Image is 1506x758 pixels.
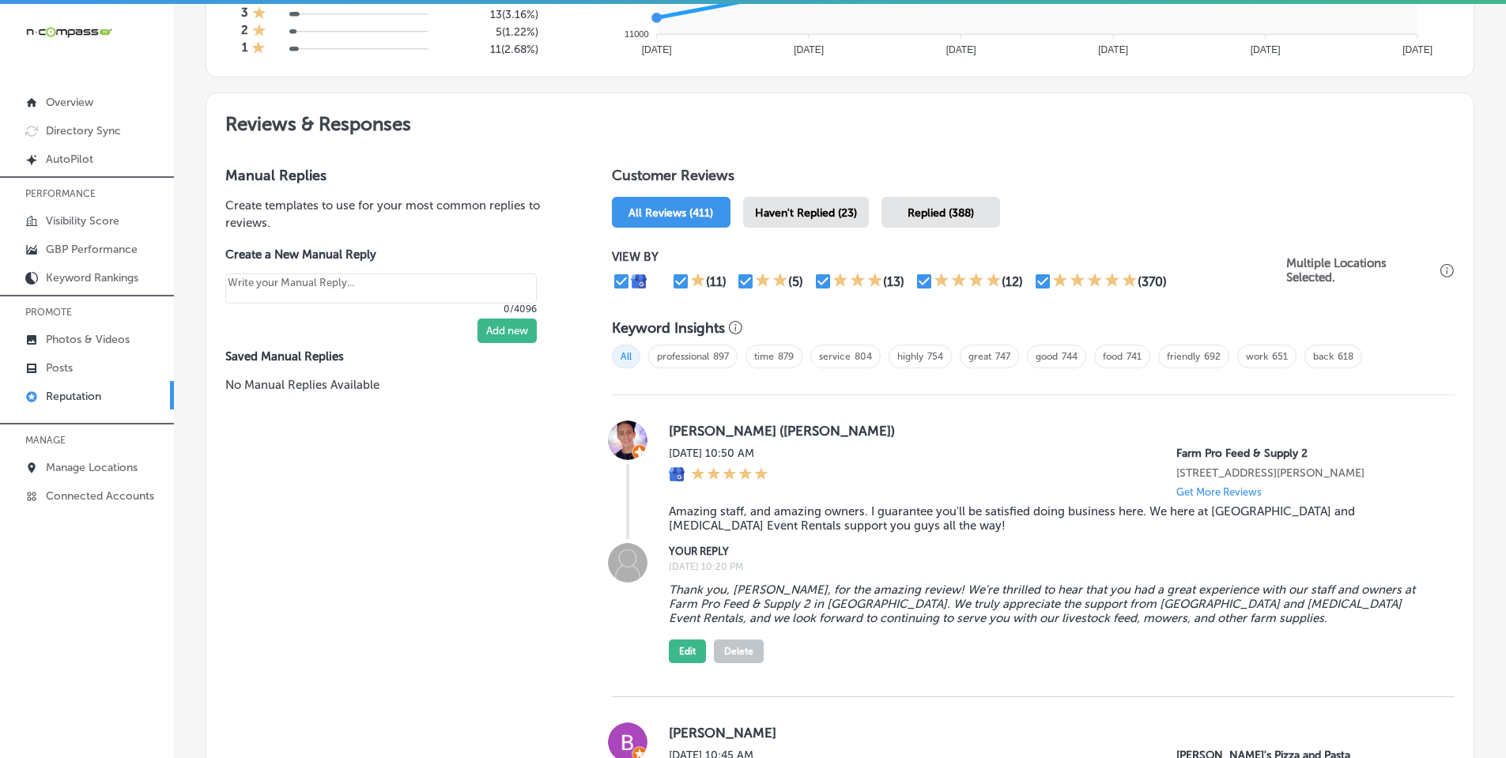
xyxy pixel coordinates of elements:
[1176,466,1429,480] p: 5520 Barksdale Blvd
[225,167,561,184] h3: Manual Replies
[225,273,537,304] textarea: Create your Quick Reply
[46,333,130,346] p: Photos & Videos
[794,44,824,55] tspan: [DATE]
[1167,351,1200,362] a: friendly
[241,6,248,23] h4: 3
[440,8,538,21] h5: 13 ( 3.16% )
[1402,44,1432,55] tspan: [DATE]
[1052,272,1138,291] div: 5 Stars
[946,44,976,55] tspan: [DATE]
[608,543,647,583] img: Image
[669,504,1429,533] blockquote: Amazing staff, and amazing owners. I guarantee you'll be satisfied doing business here. We here a...
[206,93,1474,148] h2: Reviews & Responses
[25,25,112,40] img: 660ab0bf-5cc7-4cb8-ba1c-48b5ae0f18e60NCTV_CLogo_TV_Black_-500x88.png
[778,351,794,362] a: 879
[46,243,138,256] p: GBP Performance
[225,349,561,364] label: Saved Manual Replies
[669,583,1429,625] blockquote: Thank you, [PERSON_NAME], for the amazing review! We’re thrilled to hear that you had a great exp...
[669,725,1429,741] label: [PERSON_NAME]
[755,206,857,220] span: Haven't Replied (23)
[46,96,93,109] p: Overview
[669,447,768,460] label: [DATE] 10:50 AM
[1103,351,1123,362] a: food
[1251,44,1281,55] tspan: [DATE]
[968,351,991,362] a: great
[642,44,672,55] tspan: [DATE]
[1272,351,1288,362] a: 651
[819,351,851,362] a: service
[612,167,1455,190] h1: Customer Reviews
[241,23,248,40] h4: 2
[46,214,119,228] p: Visibility Score
[612,250,1286,264] p: VIEW BY
[1138,274,1167,289] div: (370)
[669,423,1429,439] label: [PERSON_NAME] ([PERSON_NAME])
[691,466,768,484] div: 5 Stars
[628,206,713,220] span: All Reviews (411)
[251,40,266,58] div: 1 Star
[706,274,727,289] div: (11)
[1127,351,1142,362] a: 741
[832,272,883,291] div: 3 Stars
[908,206,974,220] span: Replied (388)
[225,304,537,315] p: 0/4096
[1098,44,1128,55] tspan: [DATE]
[883,274,904,289] div: (13)
[657,351,709,362] a: professional
[225,197,561,232] p: Create templates to use for your most common replies to reviews.
[1246,351,1268,362] a: work
[897,351,923,362] a: highly
[1062,351,1078,362] a: 744
[755,272,788,291] div: 2 Stars
[46,461,138,474] p: Manage Locations
[252,23,266,40] div: 1 Star
[46,390,101,403] p: Reputation
[714,639,764,663] button: Delete
[713,351,729,362] a: 897
[754,351,774,362] a: time
[612,345,640,368] span: All
[1176,447,1429,460] p: Farm Pro Feed & Supply 2
[927,351,943,362] a: 754
[225,247,537,262] label: Create a New Manual Reply
[1176,486,1262,498] p: Get More Reviews
[1286,256,1436,285] p: Multiple Locations Selected.
[1002,274,1023,289] div: (12)
[1204,351,1221,362] a: 692
[46,153,93,166] p: AutoPilot
[477,319,537,343] button: Add new
[612,319,725,337] h3: Keyword Insights
[669,561,1429,572] label: [DATE] 10:20 PM
[934,272,1002,291] div: 4 Stars
[1036,351,1058,362] a: good
[440,25,538,39] h5: 5 ( 1.22% )
[440,43,538,56] h5: 11 ( 2.68% )
[225,376,561,394] p: No Manual Replies Available
[1338,351,1353,362] a: 618
[252,6,266,23] div: 1 Star
[788,274,803,289] div: (5)
[242,40,247,58] h4: 1
[625,29,649,39] tspan: 11000
[690,272,706,291] div: 1 Star
[1313,351,1334,362] a: back
[669,545,1429,557] label: YOUR REPLY
[46,361,73,375] p: Posts
[46,124,121,138] p: Directory Sync
[855,351,872,362] a: 804
[46,489,154,503] p: Connected Accounts
[669,639,706,663] button: Edit
[995,351,1010,362] a: 747
[46,271,138,285] p: Keyword Rankings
